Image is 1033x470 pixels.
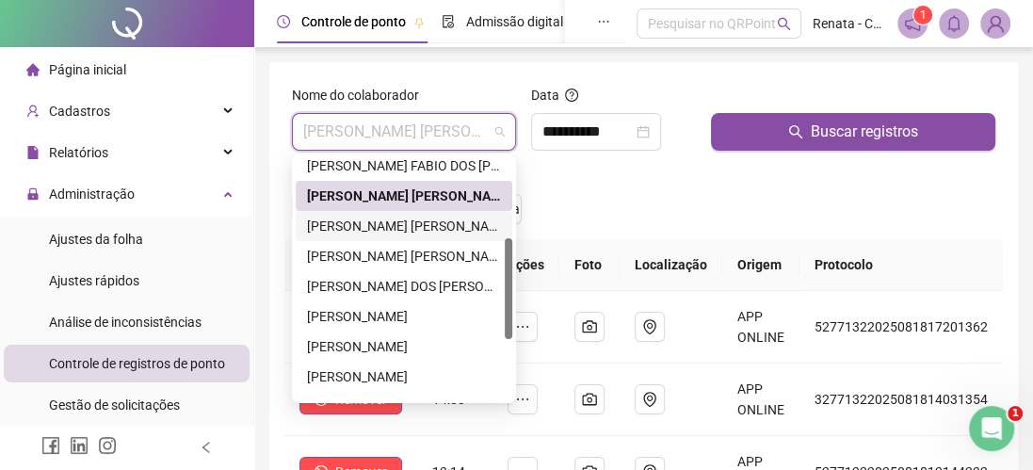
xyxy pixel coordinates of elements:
[49,62,126,77] span: Página inicial
[811,121,918,143] span: Buscar registros
[799,239,1003,291] th: Protocolo
[981,9,1009,38] img: 90032
[531,88,559,103] span: Data
[307,397,501,417] div: [PERSON_NAME] [PERSON_NAME]
[296,392,512,422] div: RENATA SULTANUM CARDOSO
[296,181,512,211] div: JOÃO PAULO ALMEIDA SANTANA
[413,17,425,28] span: pushpin
[307,246,501,267] div: [PERSON_NAME] [PERSON_NAME]
[788,124,803,139] span: search
[292,85,431,105] label: Nome do colaborador
[515,319,530,334] span: ellipsis
[582,319,597,334] span: camera
[559,239,620,291] th: Foto
[945,15,962,32] span: bell
[26,63,40,76] span: home
[26,105,40,118] span: user-add
[466,14,563,29] span: Admissão digital
[1008,406,1023,421] span: 1
[307,276,501,297] div: [PERSON_NAME] DOS [PERSON_NAME]
[296,362,512,392] div: PATRICK OLIVEIRA FREITAS
[49,273,139,288] span: Ajustes rápidos
[26,146,40,159] span: file
[49,186,135,202] span: Administração
[711,113,995,151] button: Buscar registros
[722,364,799,436] td: APP ONLINE
[307,366,501,387] div: [PERSON_NAME]
[904,15,921,32] span: notification
[296,271,512,301] div: JULIO DOS SANTOS PAIM
[620,239,722,291] th: Localização
[307,155,501,176] div: [PERSON_NAME] FABIO DOS [PERSON_NAME]
[913,6,932,24] sup: 1
[49,232,143,247] span: Ajustes da folha
[26,187,40,201] span: lock
[296,151,512,181] div: JOÃO FABIO DOS SANTOS
[565,89,578,102] span: question-circle
[492,239,559,291] th: Ações
[307,306,501,327] div: [PERSON_NAME]
[296,301,512,332] div: MARCELO BASILIO DE OLIVEIRA
[98,436,117,455] span: instagram
[442,15,455,28] span: file-done
[200,441,213,454] span: left
[49,145,108,160] span: Relatórios
[296,241,512,271] div: JULIANA DA SILVA SIQUEIRA
[722,239,799,291] th: Origem
[642,319,657,334] span: environment
[70,436,89,455] span: linkedin
[799,364,1003,436] td: 32771322025081814031354
[582,392,597,407] span: camera
[969,406,1014,451] iframe: Intercom live chat
[777,17,791,31] span: search
[307,216,501,236] div: [PERSON_NAME] [PERSON_NAME]
[722,291,799,364] td: APP ONLINE
[41,436,60,455] span: facebook
[813,13,886,34] span: Renata - CASA DKRA LTDA
[49,315,202,330] span: Análise de inconsistências
[303,114,505,150] span: JOÃO PAULO ALMEIDA SANTANA
[597,15,610,28] span: ellipsis
[49,104,110,119] span: Cadastros
[920,8,927,22] span: 1
[642,392,657,407] span: environment
[301,14,406,29] span: Controle de ponto
[515,392,530,407] span: ellipsis
[307,336,501,357] div: [PERSON_NAME]
[296,211,512,241] div: JOÃO PAULO AZEREDO
[49,356,225,371] span: Controle de registros de ponto
[49,397,180,413] span: Gestão de solicitações
[307,186,501,206] div: [PERSON_NAME] [PERSON_NAME] [PERSON_NAME]
[799,291,1003,364] td: 52771322025081817201362
[277,15,290,28] span: clock-circle
[296,332,512,362] div: NICOLAS PINHEIRO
